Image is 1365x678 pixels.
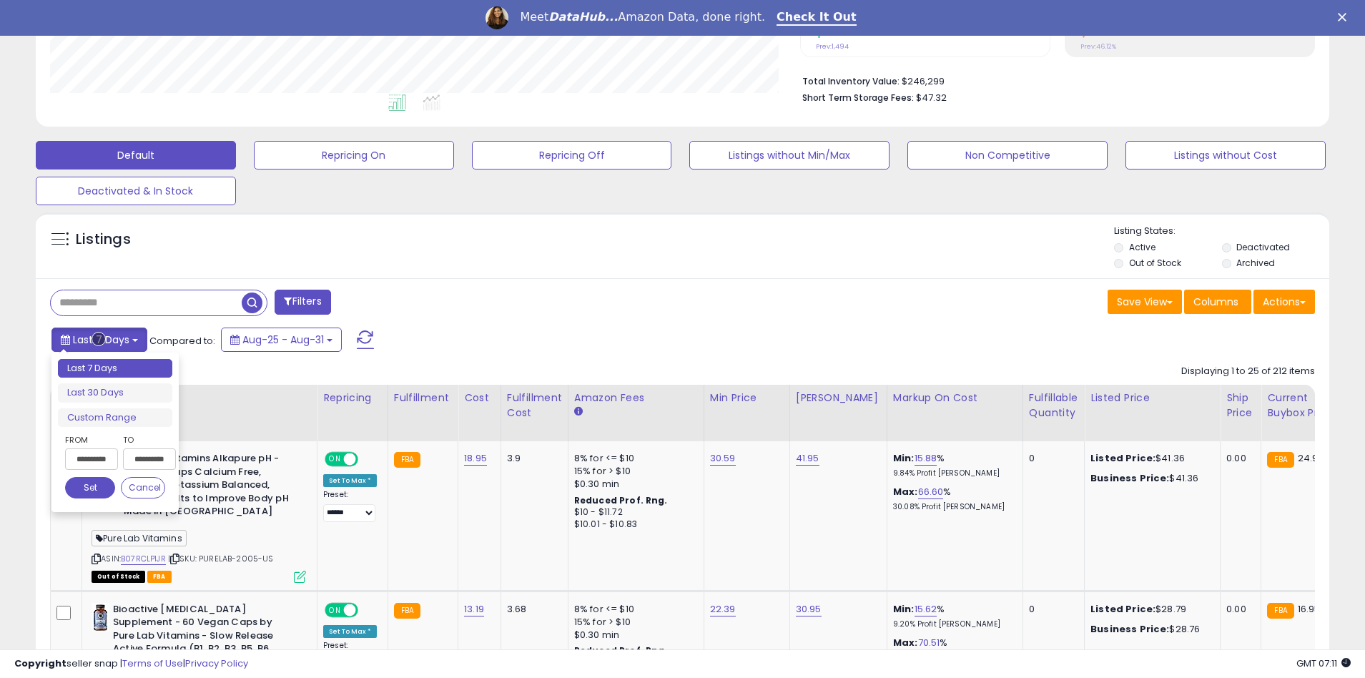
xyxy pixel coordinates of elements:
small: Amazon Fees. [574,406,583,418]
label: Active [1129,241,1155,253]
label: From [65,433,115,447]
div: % [893,486,1012,512]
th: The percentage added to the cost of goods (COGS) that forms the calculator for Min & Max prices. [887,385,1022,441]
b: Business Price: [1090,471,1169,485]
span: OFF [356,453,379,466]
small: Prev: 1,494 [816,42,849,51]
div: 0.00 [1226,452,1250,465]
div: Fulfillment Cost [507,390,562,421]
div: $10 - $11.72 [574,506,693,519]
button: Last 7 Days [51,328,147,352]
span: FBA [147,571,172,583]
div: $0.30 min [574,478,693,491]
div: 8% for <= $10 [574,603,693,616]
div: Min Price [710,390,784,406]
div: % [893,452,1012,478]
a: 22.39 [710,602,736,616]
span: Last 7 Days [73,333,129,347]
div: 8% for <= $10 [574,452,693,465]
div: $10.01 - $10.83 [574,519,693,531]
small: -7.05% [1087,28,1118,39]
div: Set To Max * [323,474,377,487]
div: Markup on Cost [893,390,1017,406]
b: Business Price: [1090,622,1169,636]
button: Save View [1108,290,1182,314]
span: | SKU: PURELAB-2005-US [168,553,274,564]
div: Title [88,390,311,406]
li: $246,299 [802,72,1304,89]
div: 0 [1029,452,1073,465]
div: Preset: [323,490,377,522]
div: Set To Max * [323,625,377,638]
label: Deactivated [1236,241,1290,253]
p: 9.20% Profit [PERSON_NAME] [893,619,1012,629]
span: ON [326,604,344,616]
div: $41.36 [1090,452,1209,465]
span: All listings that are currently out of stock and unavailable for purchase on Amazon [92,571,145,583]
div: $0.30 min [574,629,693,642]
div: 3.68 [507,603,557,616]
p: 9.84% Profit [PERSON_NAME] [893,468,1012,478]
b: Pure Lab Vitamins Alkapure pH - 180 Vegi Caps Calcium Free, Sodium : Potassium Balanced, Alkaline... [124,452,297,522]
span: 2025-09-8 07:11 GMT [1296,657,1351,670]
small: FBA [394,603,420,619]
h5: Listings [76,230,131,250]
span: $47.32 [916,91,947,104]
div: Listed Price [1090,390,1214,406]
div: Fulfillment [394,390,452,406]
span: Columns [1193,295,1238,309]
a: 18.95 [464,451,487,466]
div: Meet Amazon Data, done right. [520,10,765,24]
p: Listing States: [1114,225,1329,238]
div: Amazon Fees [574,390,698,406]
small: FBA [394,452,420,468]
button: Listings without Min/Max [689,141,890,169]
button: Cancel [121,477,165,498]
div: 15% for > $10 [574,616,693,629]
b: Min: [893,451,915,465]
span: Compared to: [149,334,215,348]
div: 0 [1029,603,1073,616]
span: 24.95 [1298,451,1324,465]
b: Short Term Storage Fees: [802,92,914,104]
a: 30.95 [796,602,822,616]
li: Last 7 Days [58,359,172,378]
div: 3.9 [507,452,557,465]
b: Listed Price: [1090,451,1155,465]
div: ASIN: [92,452,306,581]
i: DataHub... [548,10,618,24]
a: 15.62 [915,602,937,616]
label: Archived [1236,257,1275,269]
div: $28.79 [1090,603,1209,616]
a: 41.95 [796,451,819,466]
strong: Copyright [14,657,66,670]
a: Terms of Use [122,657,183,670]
button: Repricing On [254,141,454,169]
a: Check It Out [777,10,857,26]
span: 16.95 [1298,602,1321,616]
a: Privacy Policy [185,657,248,670]
button: Filters [275,290,330,315]
small: Prev: 46.12% [1080,42,1116,51]
div: Repricing [323,390,382,406]
span: Aug-25 - Aug-31 [242,333,324,347]
button: Columns [1184,290,1251,314]
button: Default [36,141,236,169]
div: 0.00 [1226,603,1250,616]
li: Custom Range [58,408,172,428]
button: Listings without Cost [1125,141,1326,169]
label: Out of Stock [1129,257,1181,269]
button: Repricing Off [472,141,672,169]
div: Displaying 1 to 25 of 212 items [1181,365,1315,378]
div: Fulfillable Quantity [1029,390,1078,421]
div: seller snap | | [14,657,248,671]
div: Ship Price [1226,390,1255,421]
div: $28.76 [1090,623,1209,636]
span: Pure Lab Vitamins [92,530,187,546]
img: 41c3Wz629dS._SL40_.jpg [92,603,109,632]
small: FBA [1267,603,1293,619]
b: Reduced Prof. Rng. [574,494,668,506]
a: B07RCLP1JR [121,553,166,565]
b: Min: [893,602,915,616]
span: ON [326,453,344,466]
